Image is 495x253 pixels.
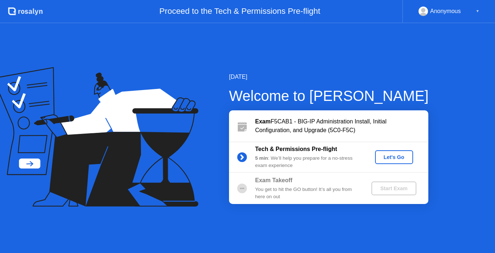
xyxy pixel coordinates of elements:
[255,155,359,170] div: : We’ll help you prepare for a no-stress exam experience
[374,185,413,191] div: Start Exam
[371,181,416,195] button: Start Exam
[378,154,410,160] div: Let's Go
[476,7,479,16] div: ▼
[229,73,429,81] div: [DATE]
[375,150,413,164] button: Let's Go
[255,177,292,183] b: Exam Takeoff
[430,7,461,16] div: Anonymous
[255,155,268,161] b: 5 min
[255,117,428,135] div: F5CAB1 - BIG-IP Administration Install, Initial Configuration, and Upgrade (5C0-F5C)
[255,186,359,201] div: You get to hit the GO button! It’s all you from here on out
[255,146,337,152] b: Tech & Permissions Pre-flight
[229,85,429,107] div: Welcome to [PERSON_NAME]
[255,118,271,125] b: Exam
